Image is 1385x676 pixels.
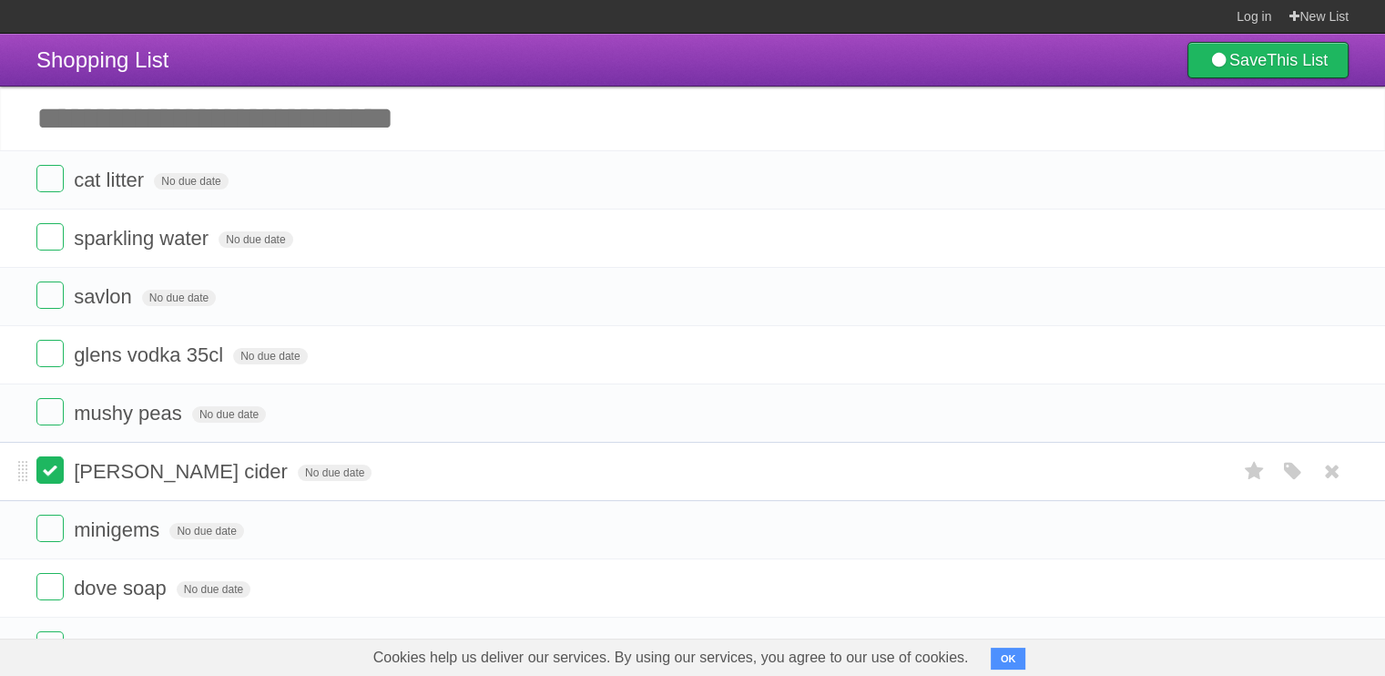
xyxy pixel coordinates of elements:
label: Done [36,398,64,425]
b: This List [1267,51,1328,69]
label: Done [36,631,64,659]
label: Done [36,340,64,367]
label: Done [36,165,64,192]
span: No due date [298,465,372,481]
span: mushy peas [74,402,187,425]
span: No due date [169,523,243,539]
label: Done [36,573,64,600]
span: Shopping List [36,47,168,72]
span: sparkling water [74,227,213,250]
span: savlon [74,285,137,308]
span: dove soap [74,577,171,599]
span: No due date [219,231,292,248]
a: SaveThis List [1187,42,1349,78]
span: No due date [192,406,266,423]
span: No due date [177,581,250,598]
span: [PERSON_NAME] Gin 70cl [74,635,322,658]
label: Done [36,282,64,309]
label: Done [36,456,64,484]
span: [PERSON_NAME] cider [74,460,292,483]
label: Done [36,515,64,542]
span: minigems [74,518,164,541]
span: glens vodka 35cl [74,343,228,366]
button: OK [991,648,1026,670]
label: Star task [1237,456,1272,487]
span: No due date [233,348,307,364]
label: Done [36,223,64,251]
span: No due date [154,173,228,189]
span: cat litter [74,169,148,191]
span: No due date [142,290,216,306]
span: Cookies help us deliver our services. By using our services, you agree to our use of cookies. [355,640,987,676]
